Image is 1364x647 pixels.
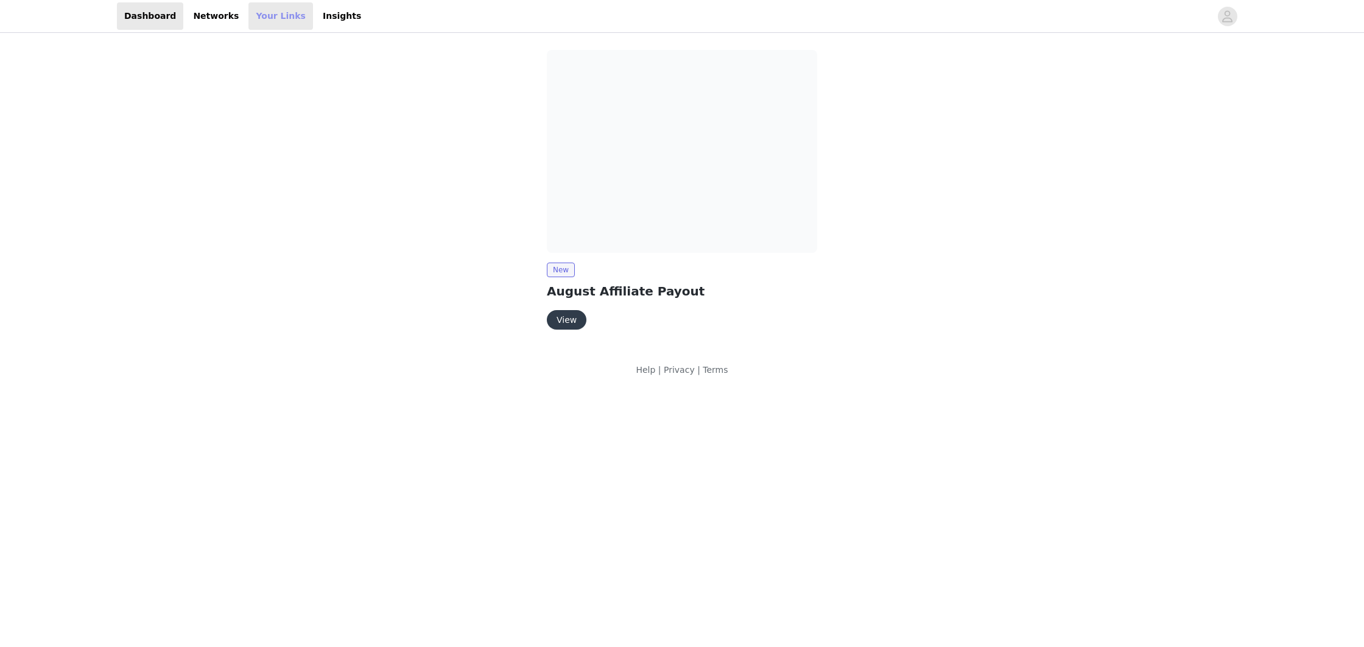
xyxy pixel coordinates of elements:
span: New [547,263,575,277]
h2: August Affiliate Payout [547,282,817,300]
a: Dashboard [117,2,183,30]
div: avatar [1222,7,1233,26]
button: View [547,310,586,330]
a: View [547,316,586,325]
a: Networks [186,2,246,30]
a: Help [636,365,655,375]
a: Terms [703,365,728,375]
a: Privacy [664,365,695,375]
a: Insights [315,2,368,30]
a: Your Links [248,2,313,30]
img: Thrive Market [547,50,817,253]
span: | [697,365,700,375]
span: | [658,365,661,375]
